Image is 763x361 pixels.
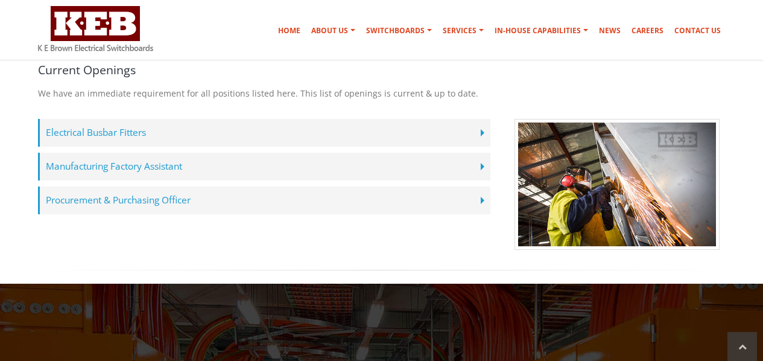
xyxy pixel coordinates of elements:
[38,62,726,78] h4: Current Openings
[38,187,490,214] label: Procurement & Purchasing Officer
[670,19,726,43] a: Contact Us
[490,19,593,43] a: In-house Capabilities
[627,19,668,43] a: Careers
[438,19,489,43] a: Services
[594,19,625,43] a: News
[361,19,437,43] a: Switchboards
[38,153,490,180] label: Manufacturing Factory Assistant
[38,6,153,51] img: K E Brown Electrical Switchboards
[306,19,360,43] a: About Us
[38,86,726,101] p: We have an immediate requirement for all positions listed here. This list of openings is current ...
[273,19,305,43] a: Home
[38,119,490,147] label: Electrical Busbar Fitters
